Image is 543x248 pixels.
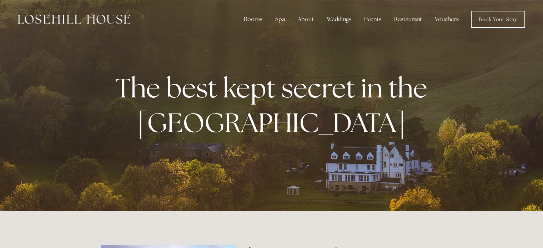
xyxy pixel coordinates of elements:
[358,12,387,26] div: Events
[116,70,433,140] strong: The best kept secret in the [GEOGRAPHIC_DATA]
[429,12,464,26] a: Vouchers
[388,12,428,26] div: Restaurant
[471,11,525,28] a: Book Your Stay
[238,12,268,26] div: Rooms
[270,12,291,26] div: Spa
[18,15,130,24] img: Losehill House
[321,12,357,26] div: Weddings
[292,12,320,26] div: About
